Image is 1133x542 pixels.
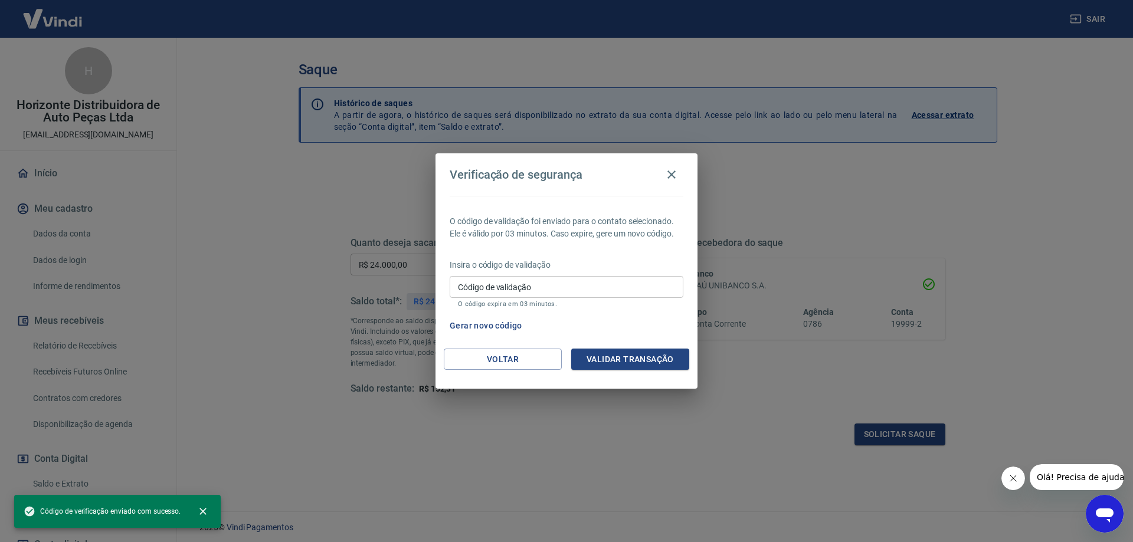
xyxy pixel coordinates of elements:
[450,167,582,182] h4: Verificação de segurança
[190,498,216,524] button: close
[450,215,683,240] p: O código de validação foi enviado para o contato selecionado. Ele é válido por 03 minutos. Caso e...
[444,349,562,370] button: Voltar
[1001,467,1025,490] iframe: Fechar mensagem
[24,505,181,517] span: Código de verificação enviado com sucesso.
[450,259,683,271] p: Insira o código de validação
[445,315,527,337] button: Gerar novo código
[458,300,675,308] p: O código expira em 03 minutos.
[1086,495,1124,533] iframe: Botão para abrir a janela de mensagens
[1030,464,1124,490] iframe: Mensagem da empresa
[571,349,689,370] button: Validar transação
[7,8,99,18] span: Olá! Precisa de ajuda?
